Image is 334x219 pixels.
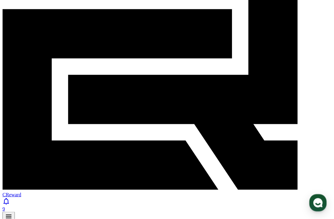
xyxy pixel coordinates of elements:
[41,168,80,183] a: 대화
[2,206,332,212] div: 9
[96,177,103,182] span: 설정
[19,177,23,182] span: 홈
[57,177,64,182] span: 대화
[80,168,119,183] a: 설정
[2,168,41,183] a: 홈
[2,192,21,197] span: CReward
[2,198,332,212] a: 9
[2,186,332,197] a: CReward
